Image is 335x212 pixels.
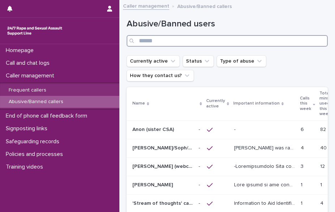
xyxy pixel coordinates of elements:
[233,99,280,107] p: Important information
[3,138,65,145] p: Safeguarding records
[199,199,202,207] p: -
[320,144,328,151] p: 40
[3,113,93,119] p: End of phone call feedback form
[3,125,53,132] p: Signposting links
[3,87,52,93] p: Frequent callers
[3,60,55,67] p: Call and chat logs
[199,144,202,151] p: -
[132,125,175,133] p: Anon (sister CSA)
[3,99,69,105] p: Abusive/Banned callers
[3,164,49,170] p: Training videos
[132,99,145,107] p: Name
[234,199,296,207] p: Information to Aid Identification This caller presents in a way that suggests they are in a strea...
[199,125,202,133] p: -
[132,199,194,207] p: 'Stream of thoughts' caller/webchat user
[132,162,194,170] p: [PERSON_NAME] (webchat)
[132,144,194,151] p: Alice/Soph/Alexis/Danni/Scarlet/Katy - Banned/Webchatter
[127,70,194,81] button: How they contact us?
[199,162,202,170] p: -
[301,162,305,170] p: 3
[301,144,305,151] p: 4
[234,125,237,133] p: -
[234,162,296,170] p: -Identification This user was contacting us for at least 6 months. On some occasions he has conta...
[183,55,214,67] button: Status
[127,55,180,67] button: Currently active
[234,144,296,151] p: Alice was raped by their partner last year and they're currently facing ongoing domestic abuse fr...
[127,35,328,47] input: Search
[127,19,328,29] h1: Abusive/Banned users
[234,181,296,188] p: This caller is not able to call us any longer - see below Information to Aid Identification: She ...
[177,2,232,10] p: Abusive/Banned callers
[320,125,327,133] p: 82
[301,181,304,188] p: 1
[320,181,323,188] p: 1
[300,94,311,113] p: Calls this week
[3,47,39,54] p: Homepage
[320,199,325,207] p: 4
[301,199,304,207] p: 1
[6,24,64,38] img: rhQMoQhaT3yELyF149Cw
[132,181,174,188] p: [PERSON_NAME]
[123,1,169,10] a: Caller management
[3,151,69,158] p: Policies and processes
[199,181,202,188] p: -
[206,97,225,110] p: Currently active
[217,55,266,67] button: Type of abuse
[319,89,331,118] p: Total mins used this week
[320,162,326,170] p: 12
[3,72,60,79] p: Caller management
[301,125,305,133] p: 6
